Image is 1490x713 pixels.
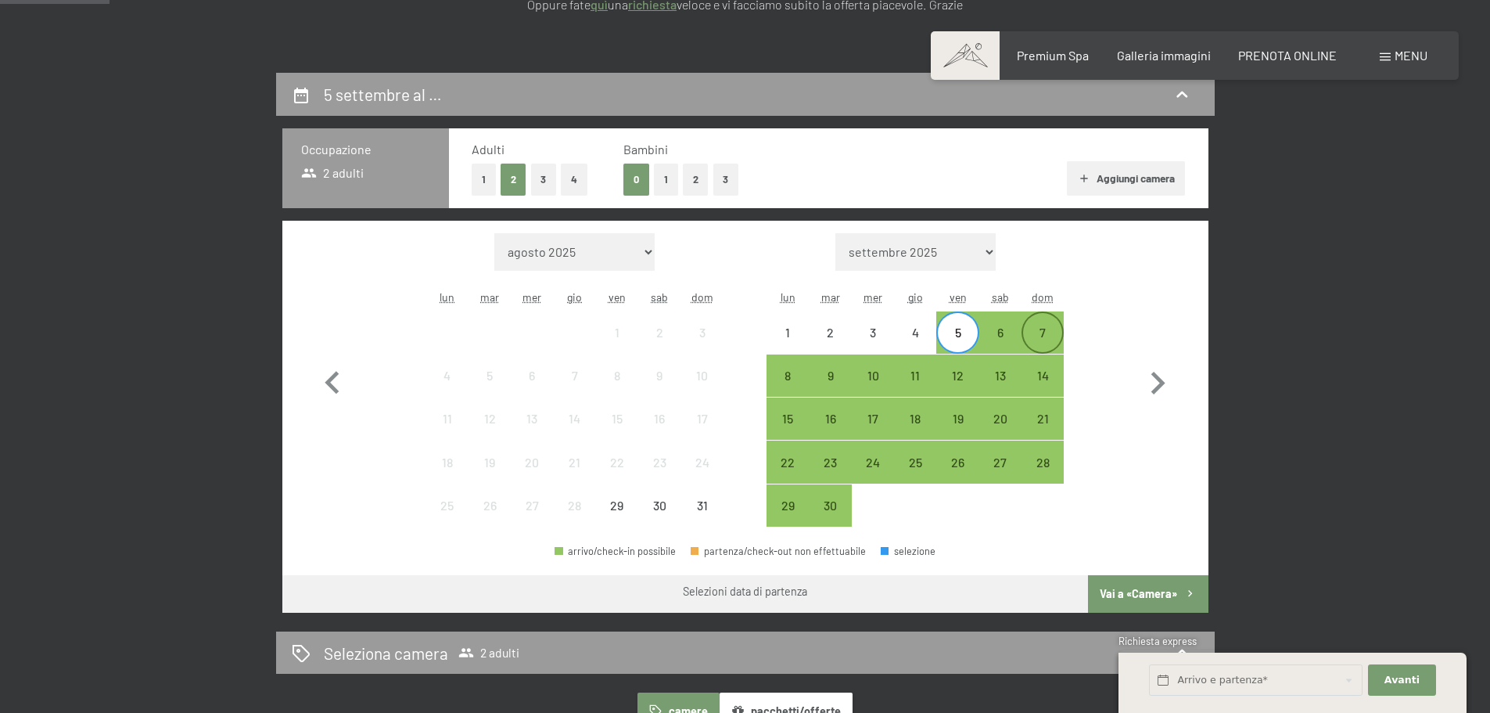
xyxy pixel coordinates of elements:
div: partenza/check-out non effettuabile [596,484,638,527]
button: Mese successivo [1135,233,1180,528]
div: 1 [768,326,807,366]
div: 28 [1023,456,1062,495]
div: partenza/check-out possibile [979,398,1021,440]
div: Sun Aug 17 2025 [680,398,723,440]
div: partenza/check-out possibile [810,441,852,483]
div: partenza/check-out non effettuabile [426,441,469,483]
span: 2 adulti [301,164,364,182]
div: Sat Sep 06 2025 [979,311,1021,354]
div: partenza/check-out possibile [936,441,978,483]
div: partenza/check-out non effettuabile [426,484,469,527]
abbr: martedì [821,290,840,304]
div: partenza/check-out possibile [936,355,978,397]
div: Thu Aug 28 2025 [554,484,596,527]
div: Sun Sep 21 2025 [1021,398,1064,440]
button: 3 [531,164,557,196]
div: 22 [768,456,807,495]
div: Wed Sep 24 2025 [852,441,894,483]
div: Fri Aug 29 2025 [596,484,638,527]
div: Mon Sep 22 2025 [767,441,809,483]
div: 15 [768,412,807,452]
div: Thu Aug 21 2025 [554,441,596,483]
div: Fri Aug 01 2025 [596,311,638,354]
div: Fri Aug 22 2025 [596,441,638,483]
div: Mon Aug 11 2025 [426,398,469,440]
button: 0 [623,164,649,196]
div: 17 [682,412,721,452]
div: 23 [811,456,850,495]
div: 4 [896,326,935,366]
div: partenza/check-out non effettuabile [511,441,553,483]
a: Galleria immagini [1117,48,1211,63]
div: Sun Aug 10 2025 [680,355,723,397]
div: Wed Aug 06 2025 [511,355,553,397]
div: partenza/check-out non effettuabile [810,311,852,354]
div: partenza/check-out non effettuabile [638,355,680,397]
div: selezione [881,546,935,556]
div: partenza/check-out non effettuabile [638,484,680,527]
div: partenza/check-out possibile [1021,398,1064,440]
div: Wed Aug 13 2025 [511,398,553,440]
div: Mon Sep 29 2025 [767,484,809,527]
div: 27 [981,456,1020,495]
abbr: venerdì [950,290,967,304]
div: arrivo/check-in possibile [555,546,676,556]
div: partenza/check-out non effettuabile [426,355,469,397]
div: partenza/check-out non effettuabile [596,441,638,483]
div: partenza/check-out possibile [1021,355,1064,397]
div: 5 [938,326,977,366]
span: Avanti [1384,673,1420,687]
div: Sat Aug 16 2025 [638,398,680,440]
div: 25 [428,499,467,538]
div: partenza/check-out possibile [767,484,809,527]
div: Sat Aug 23 2025 [638,441,680,483]
div: Selezioni data di partenza [683,584,807,600]
h2: Seleziona camera [324,642,448,664]
div: 6 [512,369,551,409]
div: 23 [640,456,679,495]
div: Thu Aug 07 2025 [554,355,596,397]
abbr: venerdì [609,290,626,304]
div: partenza/check-out possibile [979,441,1021,483]
div: 20 [981,412,1020,452]
div: partenza/check-out non effettuabile [426,398,469,440]
div: Sat Sep 20 2025 [979,398,1021,440]
div: 19 [470,456,509,495]
button: Mese precedente [310,233,355,528]
div: partenza/check-out non effettuabile [511,484,553,527]
div: partenza/check-out non effettuabile [638,441,680,483]
div: 8 [768,369,807,409]
div: partenza/check-out non effettuabile [680,311,723,354]
div: 26 [470,499,509,538]
abbr: lunedì [781,290,795,304]
div: partenza/check-out possibile [852,355,894,397]
div: partenza/check-out non effettuabile [680,398,723,440]
div: 18 [896,412,935,452]
abbr: sabato [992,290,1009,304]
abbr: mercoledì [522,290,541,304]
span: Premium Spa [1017,48,1089,63]
button: 3 [713,164,739,196]
div: partenza/check-out non effettuabile [554,484,596,527]
div: 16 [811,412,850,452]
div: 14 [555,412,594,452]
div: 6 [981,326,1020,366]
div: Wed Sep 03 2025 [852,311,894,354]
h2: 5 settembre al … [324,85,442,104]
div: Thu Sep 25 2025 [894,441,936,483]
div: Sat Aug 02 2025 [638,311,680,354]
div: partenza/check-out possibile [810,398,852,440]
div: Thu Sep 18 2025 [894,398,936,440]
div: 7 [1023,326,1062,366]
div: partenza/check-out non effettuabile [680,441,723,483]
div: 24 [682,456,721,495]
div: 2 [640,326,679,366]
div: partenza/check-out possibile [979,355,1021,397]
a: PRENOTA ONLINE [1238,48,1337,63]
div: 1 [598,326,637,366]
div: Sat Sep 27 2025 [979,441,1021,483]
div: partenza/check-out possibile [767,398,809,440]
div: Sun Sep 28 2025 [1021,441,1064,483]
div: 18 [428,456,467,495]
div: Sun Aug 24 2025 [680,441,723,483]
